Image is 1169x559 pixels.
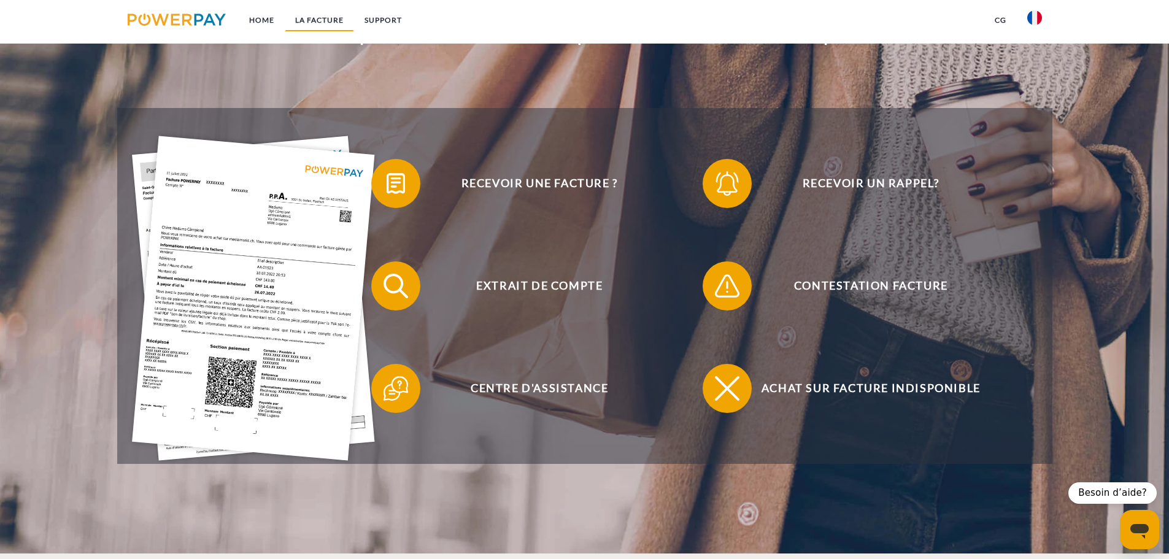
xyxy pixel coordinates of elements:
[239,9,285,31] a: Home
[720,159,1021,208] span: Recevoir un rappel?
[720,364,1021,413] span: Achat sur facture indisponible
[703,159,1022,208] button: Recevoir un rappel?
[712,168,743,199] img: qb_bell.svg
[389,364,690,413] span: Centre d'assistance
[703,364,1022,413] button: Achat sur facture indisponible
[380,271,411,301] img: qb_search.svg
[380,373,411,404] img: qb_help.svg
[712,373,743,404] img: qb_close.svg
[1027,10,1042,25] img: fr
[380,168,411,199] img: qb_bill.svg
[1068,482,1157,504] div: Besoin d’aide?
[984,9,1017,31] a: CG
[389,159,690,208] span: Recevoir une facture ?
[285,9,354,31] a: LA FACTURE
[712,271,743,301] img: qb_warning.svg
[354,9,412,31] a: Support
[720,261,1021,310] span: Contestation Facture
[371,364,690,413] button: Centre d'assistance
[371,261,690,310] button: Extrait de compte
[389,261,690,310] span: Extrait de compte
[128,13,226,26] img: logo-powerpay.svg
[703,261,1022,310] button: Contestation Facture
[1120,510,1159,549] iframe: Bouton de lancement de la fenêtre de messagerie, conversation en cours
[132,136,375,461] img: single_invoice_powerpay_fr.jpg
[371,159,690,208] button: Recevoir une facture ?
